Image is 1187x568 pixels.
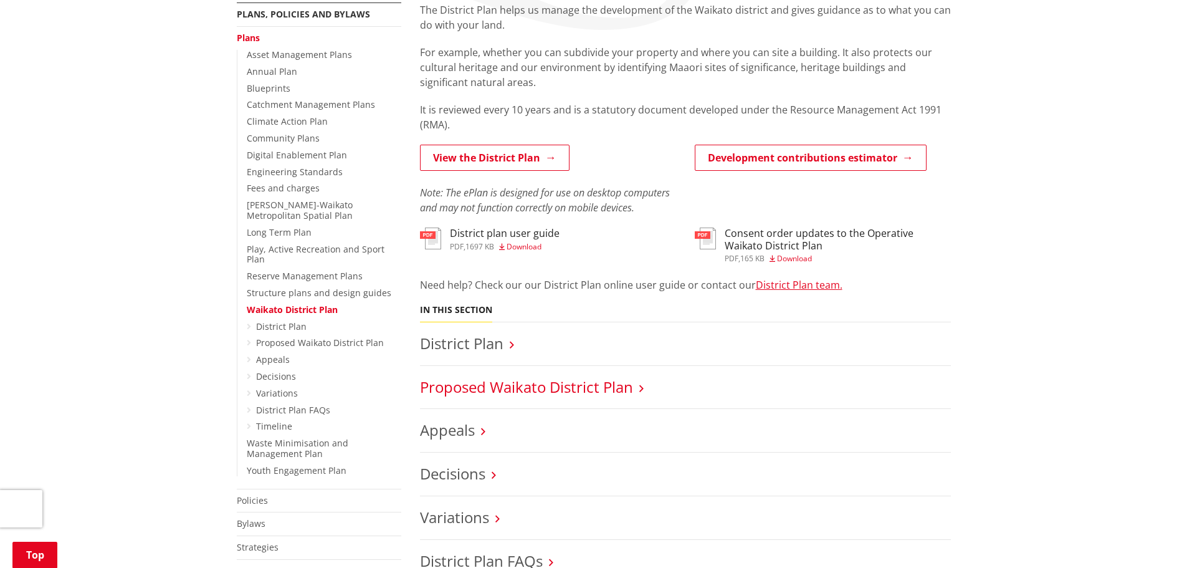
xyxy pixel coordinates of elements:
a: Youth Engagement Plan [247,465,346,476]
a: Variations [420,507,489,527]
h3: District plan user guide [450,228,560,239]
span: Download [777,253,812,264]
a: Policies [237,494,268,506]
a: Annual Plan [247,65,297,77]
a: Climate Action Plan [247,115,328,127]
p: It is reviewed every 10 years and is a statutory document developed under the Resource Management... [420,102,951,132]
a: Appeals [256,354,290,365]
div: , [450,243,560,251]
a: Plans [237,32,260,44]
iframe: Messenger Launcher [1130,516,1175,561]
a: Bylaws [237,517,265,529]
a: Play, Active Recreation and Sport Plan [247,243,384,266]
a: Consent order updates to the Operative Waikato District Plan pdf,165 KB Download [695,228,951,262]
a: Waikato District Plan [247,304,338,315]
a: Community Plans [247,132,320,144]
a: Appeals [420,420,475,440]
a: Proposed Waikato District Plan [256,337,384,349]
h5: In this section [420,305,492,315]
span: pdf [450,241,464,252]
p: For example, whether you can subdivide your property and where you can site a building. It also p... [420,45,951,90]
a: District Plan [256,320,307,332]
p: The District Plan helps us manage the development of the Waikato district and gives guidance as t... [420,2,951,32]
div: , [725,255,951,262]
a: District Plan FAQs [256,404,330,416]
a: View the District Plan [420,145,570,171]
a: Fees and charges [247,182,320,194]
img: document-pdf.svg [695,228,716,249]
img: document-pdf.svg [420,228,441,249]
a: District Plan team. [756,278,842,292]
a: Timeline [256,420,292,432]
a: Digital Enablement Plan [247,149,347,161]
span: pdf [725,253,738,264]
a: Long Term Plan [247,226,312,238]
a: Variations [256,387,298,399]
a: Proposed Waikato District Plan [420,377,633,397]
a: Catchment Management Plans [247,99,375,110]
a: Asset Management Plans [247,49,352,60]
a: [PERSON_NAME]-Waikato Metropolitan Spatial Plan [247,199,353,221]
a: Strategies [237,541,279,553]
a: Top [12,542,57,568]
a: Engineering Standards [247,166,343,178]
a: District plan user guide pdf,1697 KB Download [420,228,560,250]
a: Structure plans and design guides [247,287,391,299]
a: Waste Minimisation and Management Plan [247,437,348,460]
p: Need help? Check our our District Plan online user guide or contact our [420,277,951,292]
span: 165 KB [740,253,765,264]
a: Decisions [256,370,296,382]
em: Note: The ePlan is designed for use on desktop computers and may not function correctly on mobile... [420,186,670,214]
h3: Consent order updates to the Operative Waikato District Plan [725,228,951,251]
a: Decisions [420,463,485,484]
a: District Plan [420,333,503,354]
a: Blueprints [247,82,290,94]
a: Development contributions estimator [695,145,927,171]
a: Reserve Management Plans [247,270,363,282]
span: Download [507,241,541,252]
a: Plans, policies and bylaws [237,8,370,20]
span: 1697 KB [465,241,494,252]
